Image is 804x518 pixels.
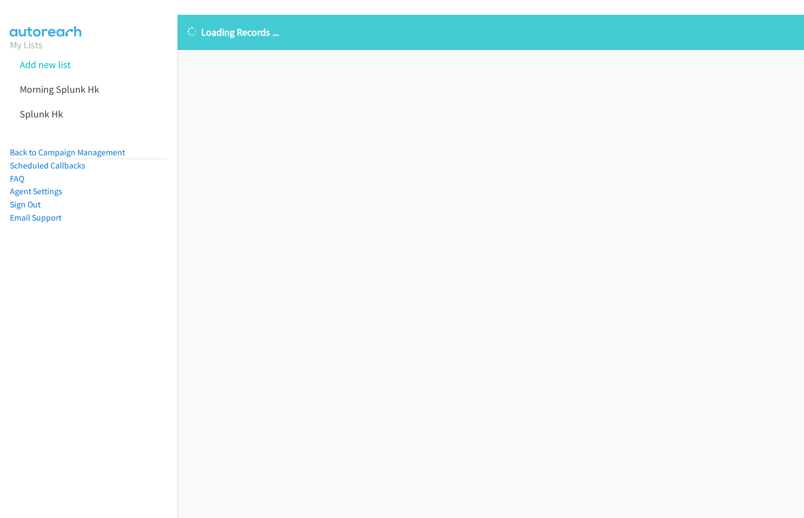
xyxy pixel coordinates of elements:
[10,147,125,157] a: Back to Campaign Management
[10,38,43,51] a: My Lists
[20,83,99,95] a: Morning Splunk Hk
[20,108,63,120] a: Splunk Hk
[20,58,71,71] a: Add new list
[10,199,41,210] a: Sign Out
[187,25,794,40] p: Loading Records ...
[10,212,61,223] a: Email Support
[10,160,85,171] a: Scheduled Callbacks
[10,186,62,196] a: Agent Settings
[10,173,24,184] a: FAQ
